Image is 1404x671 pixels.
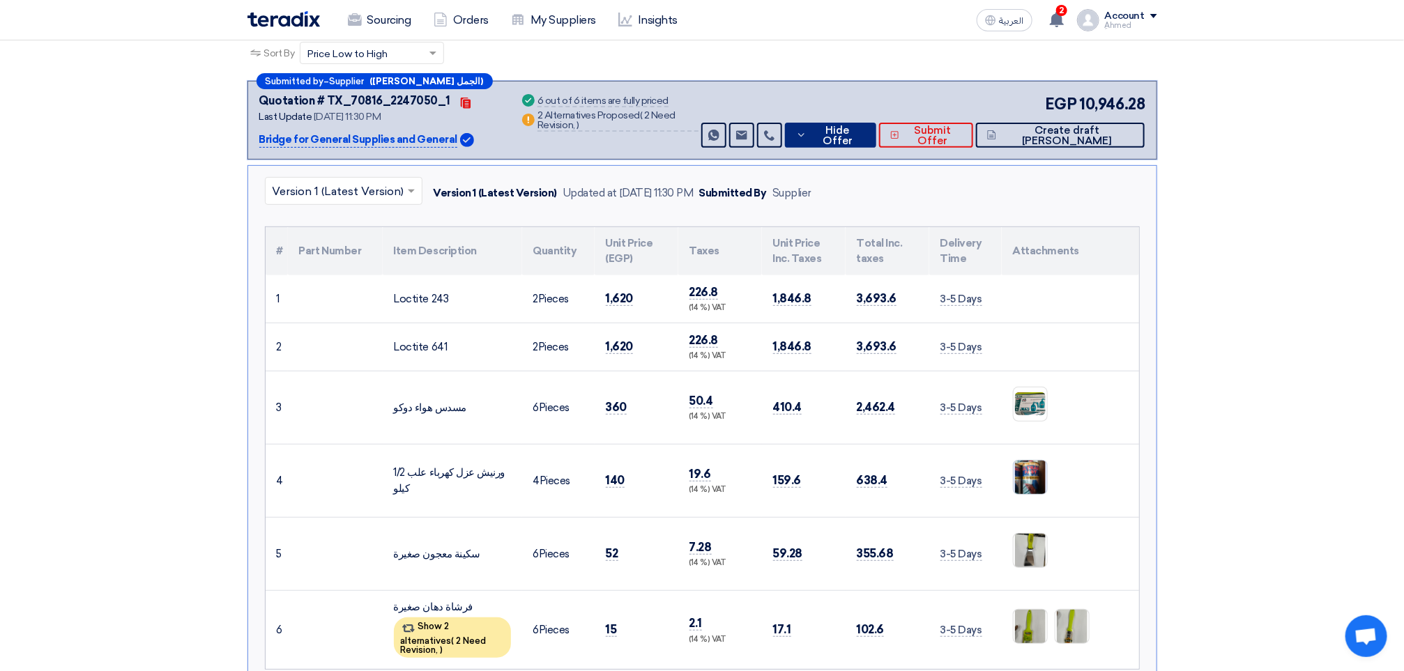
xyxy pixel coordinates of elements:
[266,444,288,517] td: 4
[434,185,558,201] div: Version 1 (Latest Version)
[857,622,885,637] span: 102.6
[857,473,888,488] span: 638.4
[689,467,711,481] span: 19.6
[522,275,595,323] td: Pieces
[500,5,607,36] a: My Suppliers
[640,109,643,121] span: (
[533,401,540,414] span: 6
[533,475,540,487] span: 4
[533,293,539,305] span: 2
[266,275,288,323] td: 1
[846,227,929,275] th: Total Inc. taxes
[857,339,897,354] span: 3,693.6
[1080,93,1145,116] span: 10,946.28
[940,401,982,415] span: 3-5 Days
[533,548,540,560] span: 6
[537,96,669,107] div: 6 out of 6 items are fully priced
[394,465,511,496] div: ورنيش عزل كهرباء علب 1/2 كيلو
[977,9,1032,31] button: العربية
[606,622,617,637] span: 15
[383,227,522,275] th: Item Description
[999,16,1024,26] span: العربية
[264,46,295,61] span: Sort By
[689,333,719,348] span: 226.8
[1045,93,1077,116] span: EGP
[330,77,365,86] span: Supplier
[1014,456,1047,499] img: IMG_1753734537029.jpg
[940,624,982,637] span: 3-5 Days
[1014,605,1047,648] img: IMG_1753734537831.jpg
[337,5,422,36] a: Sourcing
[929,227,1002,275] th: Delivery Time
[288,227,383,275] th: Part Number
[314,111,381,123] span: [DATE] 11:30 PM
[857,546,894,561] span: 355.68
[1105,22,1157,29] div: ِAhmed
[1345,615,1387,657] a: Open chat
[689,350,751,362] div: (14 %) VAT
[773,622,791,637] span: 17.1
[422,5,500,36] a: Orders
[678,227,762,275] th: Taxes
[1055,605,1089,648] img: IMG_1753734538535.jpg
[689,616,703,631] span: 2.1
[940,475,982,488] span: 3-5 Days
[533,624,540,636] span: 6
[533,341,539,353] span: 2
[607,5,689,36] a: Insights
[785,123,876,148] button: Hide Offer
[394,617,511,658] div: Show 2 alternatives
[266,227,288,275] th: #
[606,291,634,306] span: 1,620
[773,400,802,415] span: 410.4
[522,227,595,275] th: Quantity
[266,590,288,669] td: 6
[857,400,896,415] span: 2,462.4
[976,123,1145,148] button: Create draft [PERSON_NAME]
[394,599,511,615] div: فرشاة دهان صغيرة
[773,546,803,561] span: 59.28
[522,444,595,517] td: Pieces
[266,517,288,590] td: 5
[1014,391,1047,417] img: IMG_1753734534733.jpg
[689,540,712,555] span: 7.28
[563,185,694,201] div: Updated at [DATE] 11:30 PM
[394,291,511,307] div: Loctite 243
[699,185,767,201] div: Submitted By
[266,77,324,86] span: Submitted by
[689,394,713,408] span: 50.4
[940,548,982,561] span: 3-5 Days
[522,590,595,669] td: Pieces
[810,125,864,146] span: Hide Offer
[394,339,511,355] div: Loctite 641
[1105,10,1145,22] div: Account
[879,123,973,148] button: Submit Offer
[1077,9,1099,31] img: profile_test.png
[606,400,627,415] span: 360
[577,119,579,131] span: )
[537,109,676,131] span: 2 Need Revision,
[689,484,751,496] div: (14 %) VAT
[266,371,288,444] td: 3
[259,93,451,109] div: Quotation # TX_70816_2247050_1
[1002,227,1139,275] th: Attachments
[1014,529,1047,572] img: IMG_1753734538031.jpg
[689,285,719,300] span: 226.8
[903,125,962,146] span: Submit Offer
[394,400,511,416] div: مسدس هواء دوكو
[460,133,474,147] img: Verified Account
[537,111,699,132] div: 2 Alternatives Proposed
[689,557,751,569] div: (14 %) VAT
[940,293,982,306] span: 3-5 Days
[1056,5,1067,16] span: 2
[772,185,811,201] div: Supplier
[522,323,595,371] td: Pieces
[257,73,493,89] div: –
[259,111,312,123] span: Last Update
[773,473,802,488] span: 159.6
[394,546,511,562] div: سكينة معجون صغيرة
[857,291,897,306] span: 3,693.6
[522,517,595,590] td: Pieces
[689,302,751,314] div: (14 %) VAT
[773,291,812,306] span: 1,846.8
